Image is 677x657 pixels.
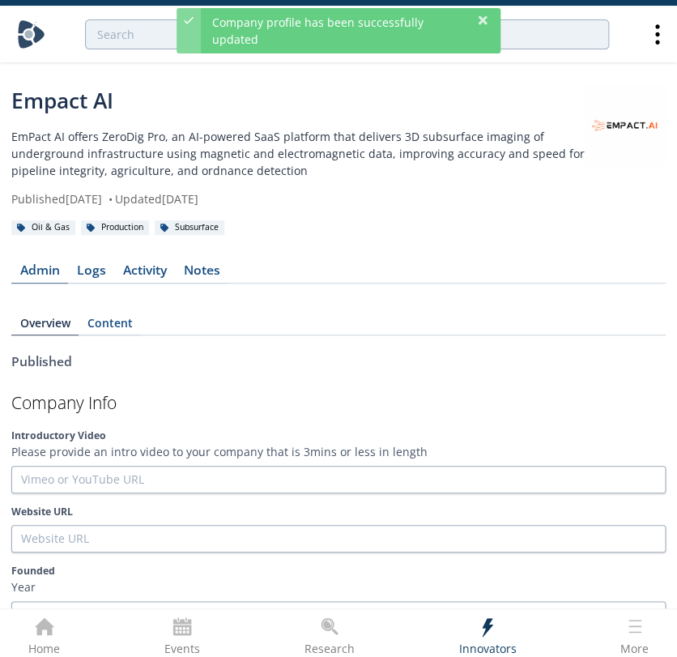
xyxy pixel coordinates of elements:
[105,191,115,207] span: •
[17,20,45,49] img: Home
[11,525,666,552] input: Website URL
[11,443,666,460] p: Please provide an intro video to your company that is 3mins or less in length
[11,564,666,578] label: Founded
[11,395,666,412] h2: Company Info
[11,190,585,207] div: Published [DATE] Updated [DATE]
[11,601,666,629] input: Founded
[476,14,489,27] div: Dismiss this notification
[201,8,500,53] div: Company profile has been successfully updated
[11,220,75,235] div: Oil & Gas
[20,318,70,329] div: Overview
[11,352,666,372] div: Published
[184,264,220,277] div: Notes
[68,264,114,284] a: Logs
[11,505,666,519] label: Website URL
[79,318,141,335] a: Content
[114,264,175,284] a: Activity
[85,19,609,49] input: Advanced Search
[11,466,666,493] input: Vimeo or YouTube URL
[11,318,79,335] a: Overview
[11,429,666,443] label: Introductory Video
[11,128,585,179] p: EmPact AI offers ZeroDig Pro, an AI-powered SaaS platform that delivers 3D subsurface imaging of ...
[81,220,149,235] div: Production
[11,578,666,595] p: Year
[11,85,585,117] div: Empact AI
[175,264,228,284] a: Notes
[155,220,224,235] div: Subsurface
[11,264,68,284] a: Admin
